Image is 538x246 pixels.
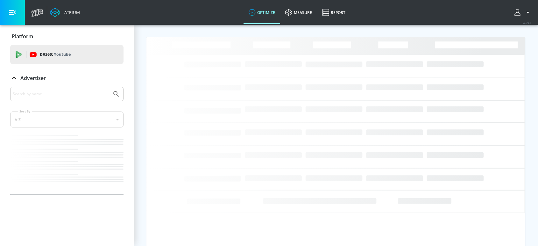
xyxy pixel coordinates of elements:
span: v 4.24.0 [523,21,532,25]
p: Platform [12,33,33,40]
nav: list of Advertiser [10,133,124,194]
div: Atrium [62,10,80,15]
a: optimize [244,1,280,24]
div: Platform [10,27,124,45]
a: Report [317,1,350,24]
div: DV360: Youtube [10,45,124,64]
p: Advertiser [20,75,46,82]
a: Atrium [50,8,80,17]
a: measure [280,1,317,24]
input: Search by name [13,90,109,98]
label: Sort By [18,109,32,113]
div: Advertiser [10,87,124,194]
p: DV360: [40,51,71,58]
p: Youtube [54,51,71,58]
div: Advertiser [10,69,124,87]
div: A-Z [10,112,124,127]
